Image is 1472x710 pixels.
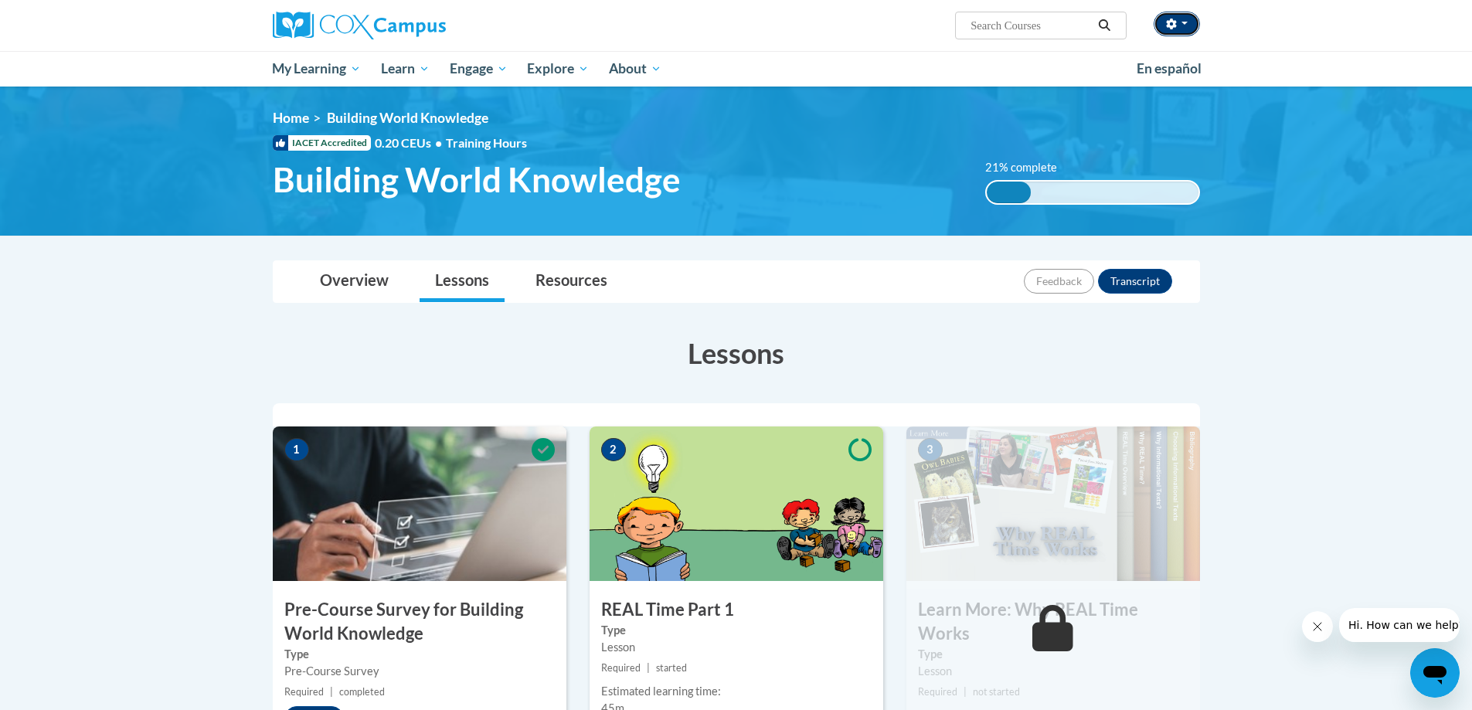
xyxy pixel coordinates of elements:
span: Building World Knowledge [273,159,681,200]
a: Resources [520,261,623,302]
span: About [609,59,661,78]
span: | [647,662,650,674]
img: Course Image [906,426,1200,581]
span: • [435,135,442,150]
span: started [656,662,687,674]
a: Engage [440,51,518,87]
span: Required [601,662,641,674]
a: My Learning [263,51,372,87]
h3: Learn More: Why REAL Time Works [906,598,1200,646]
label: Type [601,622,872,639]
div: 21% complete [987,182,1031,203]
img: Course Image [273,426,566,581]
span: IACET Accredited [273,135,371,151]
a: En español [1127,53,1212,85]
div: Lesson [601,639,872,656]
label: 21% complete [985,159,1074,176]
div: Pre-Course Survey [284,663,555,680]
iframe: Button to launch messaging window [1410,648,1460,698]
button: Search [1093,16,1116,35]
span: My Learning [272,59,361,78]
span: Hi. How can we help? [9,11,125,23]
span: Engage [450,59,508,78]
span: 0.20 CEUs [375,134,446,151]
a: Learn [371,51,440,87]
span: Explore [527,59,589,78]
span: 2 [601,438,626,461]
input: Search Courses [969,16,1093,35]
span: not started [973,686,1020,698]
div: Lesson [918,663,1188,680]
iframe: Message from company [1339,608,1460,642]
span: 3 [918,438,943,461]
h3: REAL Time Part 1 [590,598,883,622]
button: Account Settings [1154,12,1200,36]
span: En español [1137,60,1202,76]
span: 1 [284,438,309,461]
a: About [599,51,671,87]
span: | [964,686,967,698]
img: Course Image [590,426,883,581]
span: Building World Knowledge [327,110,488,126]
span: Required [284,686,324,698]
button: Transcript [1098,269,1172,294]
span: Training Hours [446,135,527,150]
img: Cox Campus [273,12,446,39]
div: Estimated learning time: [601,683,872,700]
span: Learn [381,59,430,78]
h3: Pre-Course Survey for Building World Knowledge [273,598,566,646]
h3: Lessons [273,334,1200,372]
span: | [330,686,333,698]
label: Type [918,646,1188,663]
a: Explore [517,51,599,87]
button: Feedback [1024,269,1094,294]
div: Main menu [250,51,1223,87]
span: completed [339,686,385,698]
a: Lessons [420,261,505,302]
span: Required [918,686,957,698]
a: Cox Campus [273,12,566,39]
a: Home [273,110,309,126]
label: Type [284,646,555,663]
a: Overview [304,261,404,302]
iframe: Close message [1302,611,1333,642]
